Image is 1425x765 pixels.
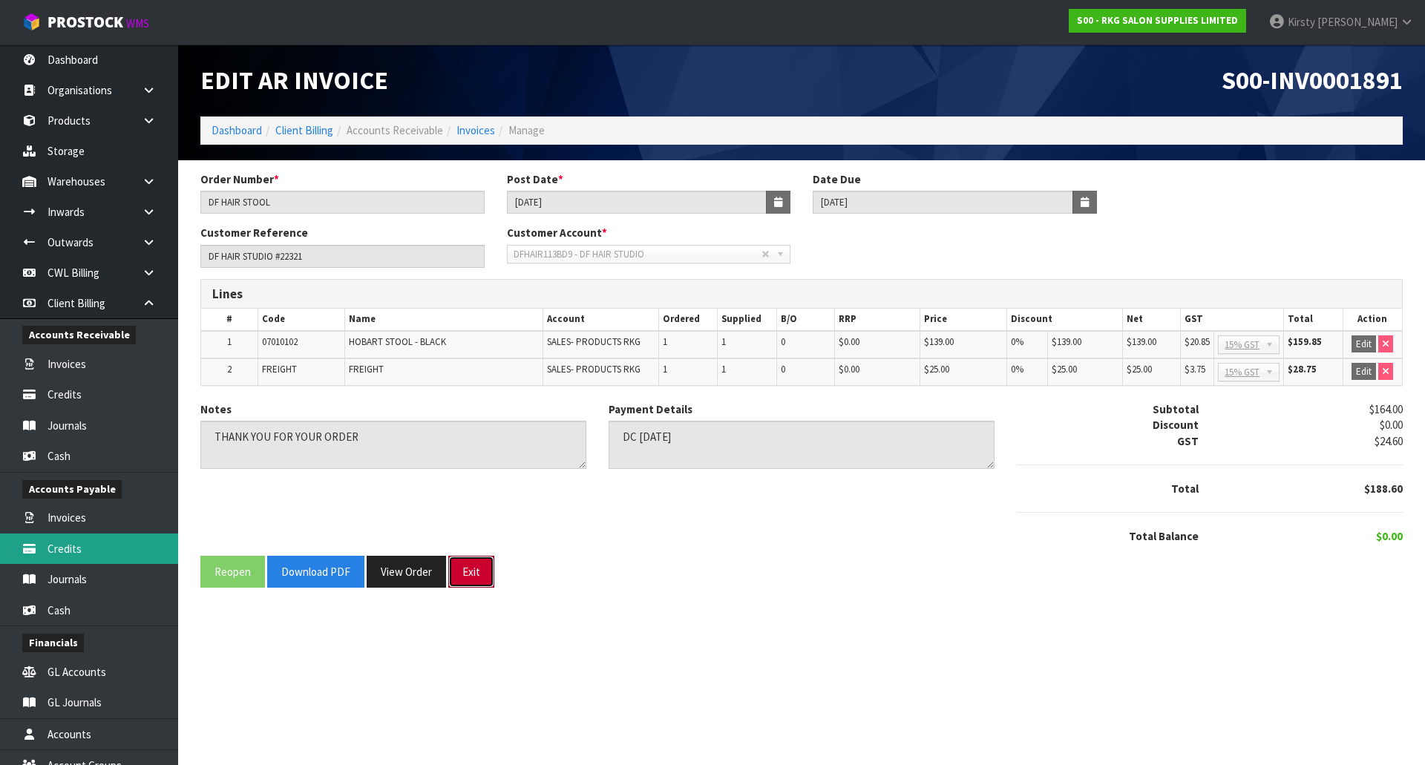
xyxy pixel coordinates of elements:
[200,245,485,268] input: Customer Reference.
[200,225,308,240] label: Customer Reference
[1153,418,1199,432] strong: Discount
[1069,9,1246,33] a: S00 - RKG SALON SUPPLIES LIMITED
[813,171,861,187] label: Date Due
[1375,434,1403,448] span: $24.60
[1317,15,1398,29] span: [PERSON_NAME]
[1225,364,1259,381] span: 15% GST
[1127,335,1156,348] span: $139.00
[1380,418,1403,432] span: $0.00
[1288,335,1322,348] strong: $159.85
[227,363,232,375] span: 2
[1011,335,1023,348] span: 0%
[777,309,835,330] th: B/O
[212,287,1391,301] h3: Lines
[456,123,495,137] a: Invoices
[200,556,265,588] button: Reopen
[1352,335,1376,353] button: Edit
[126,16,149,30] small: WMS
[1222,65,1403,96] span: S00-INV0001891
[839,335,859,348] span: $0.00
[924,335,954,348] span: $139.00
[839,363,859,375] span: $0.00
[920,309,1006,330] th: Price
[227,335,232,348] span: 1
[547,335,641,348] span: SALES- PRODUCTS RKG
[718,309,777,330] th: Supplied
[663,363,667,375] span: 1
[1376,529,1403,543] span: $0.00
[22,480,122,499] span: Accounts Payable
[1225,336,1259,354] span: 15% GST
[781,335,785,348] span: 0
[347,123,443,137] span: Accounts Receivable
[721,363,726,375] span: 1
[200,191,485,214] input: Order Number
[349,335,446,348] span: HOBART STOOL - BLACK
[22,634,84,652] span: Financials
[547,363,641,375] span: SALES- PRODUCTS RKG
[721,335,726,348] span: 1
[1181,309,1284,330] th: GST
[448,556,494,588] button: Exit
[200,171,279,187] label: Order Number
[349,363,384,375] span: FREIGHT
[1177,434,1199,448] strong: GST
[1129,529,1199,543] strong: Total Balance
[22,13,41,31] img: cube-alt.png
[1185,335,1210,348] span: $20.85
[200,401,232,417] label: Notes
[1288,15,1315,29] span: Kirsty
[1185,363,1205,375] span: $3.75
[543,309,658,330] th: Account
[262,335,298,348] span: 07010102
[1343,309,1402,330] th: Action
[1153,402,1199,416] strong: Subtotal
[813,191,1073,214] input: Date Due
[1288,363,1317,375] strong: $28.75
[201,309,258,330] th: #
[658,309,717,330] th: Ordered
[781,363,785,375] span: 0
[663,335,667,348] span: 1
[507,191,767,214] input: Post Date
[367,556,446,588] button: View Order
[267,556,364,588] button: Download PDF
[262,363,297,375] span: FREIGHT
[924,363,949,375] span: $25.00
[1006,309,1122,330] th: Discount
[834,309,920,330] th: RRP
[200,65,388,96] span: Edit AR Invoice
[275,123,333,137] a: Client Billing
[1127,363,1152,375] span: $25.00
[1284,309,1343,330] th: Total
[1122,309,1181,330] th: Net
[1369,402,1403,416] span: $164.00
[22,326,136,344] span: Accounts Receivable
[47,13,123,32] span: ProStock
[508,123,545,137] span: Manage
[1352,363,1376,381] button: Edit
[609,401,692,417] label: Payment Details
[212,123,262,137] a: Dashboard
[1077,14,1238,27] strong: S00 - RKG SALON SUPPLIES LIMITED
[1052,363,1077,375] span: $25.00
[1364,482,1403,496] span: $188.60
[514,246,762,263] span: DFHAIR113BD9 - DF HAIR STUDIO
[1011,363,1023,375] span: 0%
[507,171,563,187] label: Post Date
[1171,482,1199,496] strong: Total
[507,225,607,240] label: Customer Account
[344,309,543,330] th: Name
[1052,335,1081,348] span: $139.00
[258,309,345,330] th: Code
